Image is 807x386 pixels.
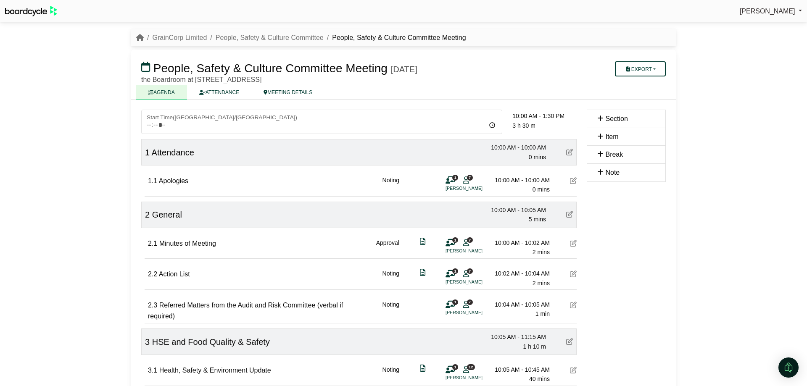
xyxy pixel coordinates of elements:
span: 2 mins [533,280,550,286]
div: 10:00 AM - 10:05 AM [487,205,546,215]
span: 2 mins [533,249,550,255]
span: 2.2 [148,270,157,278]
span: Attendance [152,148,194,157]
span: 1 h 10 m [523,343,546,350]
span: 2 [145,210,150,219]
span: 3.1 [148,367,157,374]
li: [PERSON_NAME] [446,278,509,286]
li: [PERSON_NAME] [446,309,509,316]
div: 10:05 AM - 10:45 AM [491,365,550,374]
span: 3 h 30 m [512,122,535,129]
span: 7 [467,237,473,243]
span: 0 mins [533,186,550,193]
div: 10:00 AM - 10:00 AM [487,143,546,152]
span: 1 [145,148,150,157]
span: Apologies [159,177,188,184]
span: Break [605,151,623,158]
li: [PERSON_NAME] [446,247,509,255]
span: 2.3 [148,302,157,309]
span: Action List [159,270,190,278]
span: Section [605,115,628,122]
span: 1.1 [148,177,157,184]
span: [PERSON_NAME] [740,8,795,15]
a: People, Safety & Culture Committee [216,34,324,41]
div: Noting [382,365,399,384]
span: Note [605,169,620,176]
span: Item [605,133,618,140]
nav: breadcrumb [136,32,466,43]
div: 10:04 AM - 10:05 AM [491,300,550,309]
span: 0 mins [529,154,546,160]
a: ATTENDANCE [187,85,251,100]
span: Minutes of Meeting [159,240,216,247]
span: 1 [452,175,458,180]
li: People, Safety & Culture Committee Meeting [324,32,466,43]
span: 1 [452,268,458,274]
div: Noting [382,300,399,321]
span: 5 mins [529,216,546,223]
a: MEETING DETAILS [251,85,324,100]
span: 2.1 [148,240,157,247]
span: 7 [467,268,473,274]
div: Noting [382,176,399,194]
span: Health, Safety & Environment Update [159,367,271,374]
li: [PERSON_NAME] [446,374,509,381]
div: [DATE] [391,64,417,74]
div: 10:05 AM - 11:15 AM [487,332,546,341]
span: Referred Matters from the Audit and Risk Committee (verbal if required) [148,302,343,320]
span: General [152,210,182,219]
span: 1 min [535,310,550,317]
div: 10:00 AM - 10:00 AM [491,176,550,185]
a: [PERSON_NAME] [740,6,802,17]
div: 10:00 AM - 1:30 PM [512,111,577,121]
span: HSE and Food Quality & Safety [152,337,270,347]
span: 40 mins [529,375,550,382]
a: GrainCorp Limited [152,34,207,41]
span: 1 [452,364,458,370]
div: 10:00 AM - 10:02 AM [491,238,550,247]
button: Export [615,61,666,76]
a: AGENDA [136,85,187,100]
div: Open Intercom Messenger [778,357,799,378]
img: BoardcycleBlackGreen-aaafeed430059cb809a45853b8cf6d952af9d84e6e89e1f1685b34bfd5cb7d64.svg [5,6,57,16]
div: Noting [382,269,399,288]
li: [PERSON_NAME] [446,185,509,192]
span: People, Safety & Culture Committee Meeting [153,62,388,75]
div: Approval [376,238,399,257]
span: 12 [467,364,475,370]
span: 7 [467,175,473,180]
span: 7 [467,299,473,305]
span: 1 [452,299,458,305]
span: 1 [452,237,458,243]
span: the Boardroom at [STREET_ADDRESS] [141,76,261,83]
span: 3 [145,337,150,347]
div: 10:02 AM - 10:04 AM [491,269,550,278]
